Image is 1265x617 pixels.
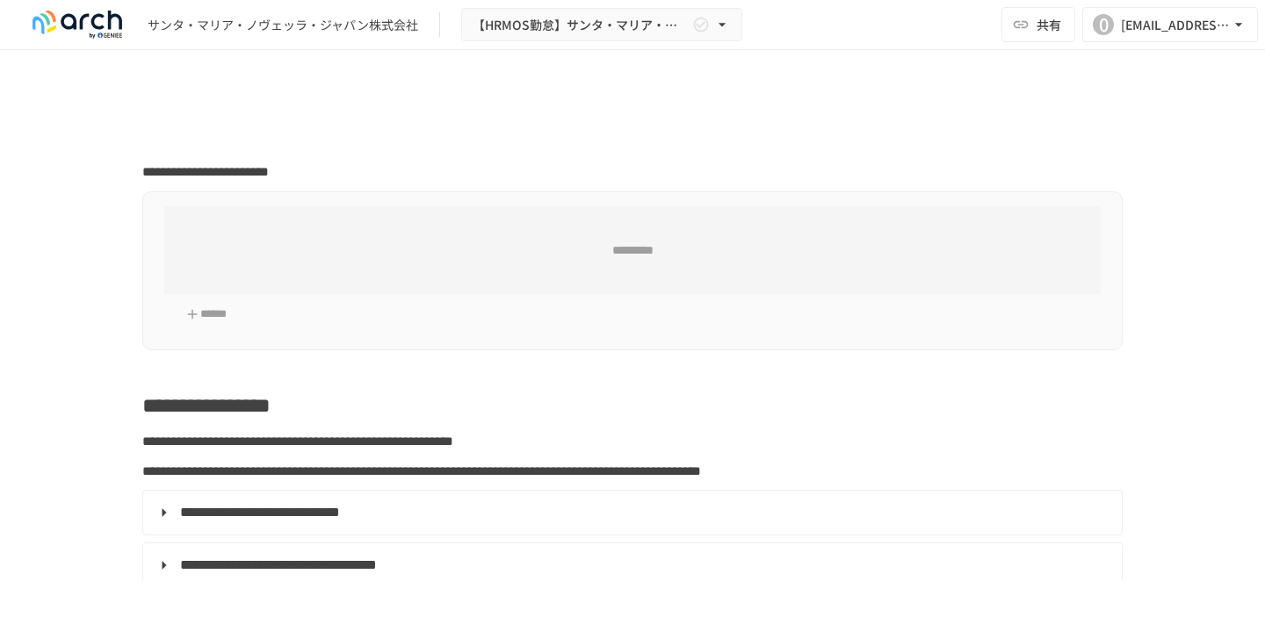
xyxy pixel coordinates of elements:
[1093,14,1114,35] div: 0
[21,11,134,39] img: logo-default@2x-9cf2c760.svg
[148,16,418,34] div: サンタ・マリア・ノヴェッラ・ジャパン株式会社
[1121,14,1230,36] div: [EMAIL_ADDRESS][DOMAIN_NAME]
[461,8,742,42] button: 【HRMOS勤怠】サンタ・マリア・ノヴェッラ・ジャパン株式会社_初期設定サポート
[1037,15,1061,34] span: 共有
[473,14,689,36] span: 【HRMOS勤怠】サンタ・マリア・ノヴェッラ・ジャパン株式会社_初期設定サポート
[1001,7,1075,42] button: 共有
[1082,7,1258,42] button: 0[EMAIL_ADDRESS][DOMAIN_NAME]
